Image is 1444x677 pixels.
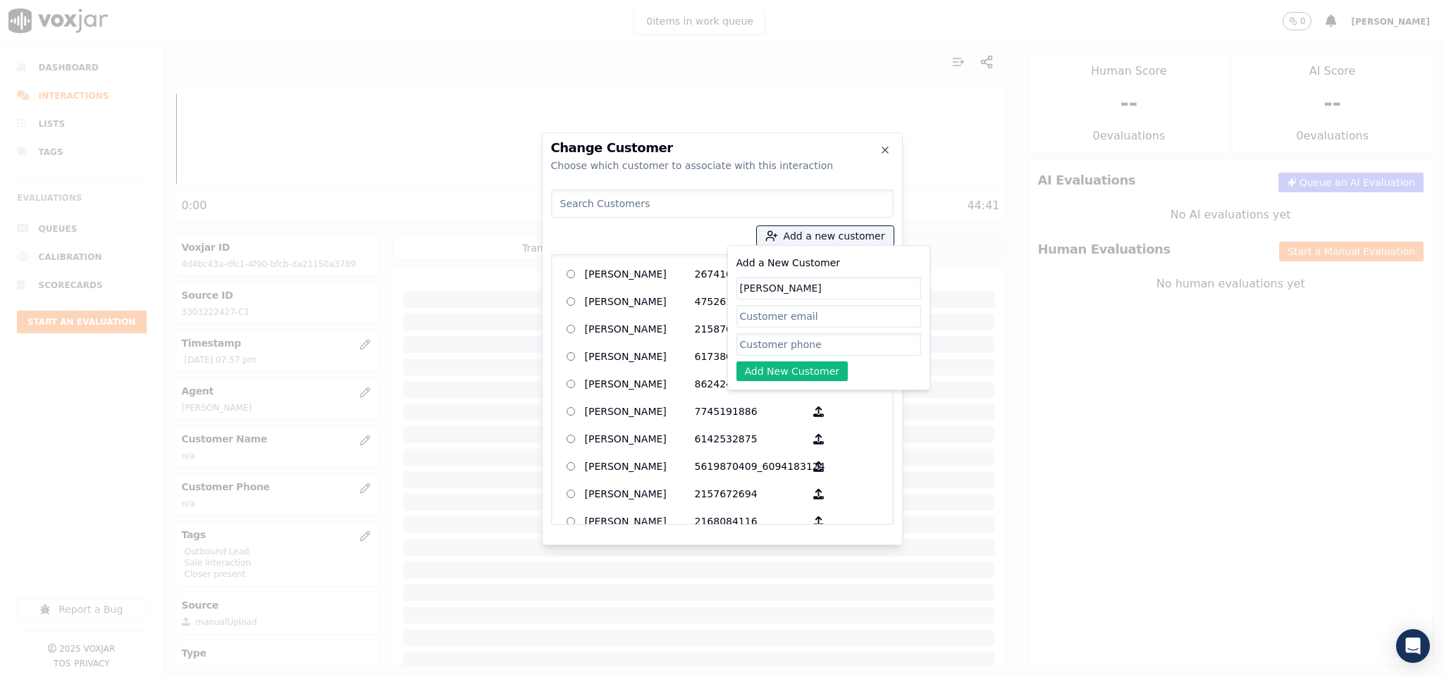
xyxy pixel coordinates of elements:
p: [PERSON_NAME] [585,456,695,478]
p: 2158707614 [695,318,805,340]
div: Choose which customer to associate with this interaction [551,159,894,173]
input: [PERSON_NAME] 2168084116 [567,517,576,526]
p: 2157672694 [695,483,805,505]
label: Add a New Customer [736,257,841,268]
p: 2168084116 [695,511,805,533]
button: [PERSON_NAME] 5619870409_6094183124 [805,456,832,478]
button: [PERSON_NAME] 2157672694 [805,483,832,505]
p: [PERSON_NAME] [585,483,695,505]
button: [PERSON_NAME] 6142532875 [805,428,832,450]
p: 4752610421 [695,291,805,313]
input: Customer email [736,305,921,328]
input: [PERSON_NAME] 2157672694 [567,490,576,499]
p: 2674106790 [695,263,805,285]
p: 5619870409_6094183124 [695,456,805,478]
p: 6142532875 [695,428,805,450]
input: [PERSON_NAME] 5619870409_6094183124 [567,462,576,471]
p: [PERSON_NAME] [585,511,695,533]
button: [PERSON_NAME] 7745191886 [805,401,832,423]
input: Customer phone [736,333,921,356]
p: [PERSON_NAME] [585,401,695,423]
p: [PERSON_NAME] [585,263,695,285]
button: Add a new customer [757,226,894,246]
input: [PERSON_NAME] 4752610421 [567,297,576,306]
p: [PERSON_NAME] [585,428,695,450]
div: Open Intercom Messenger [1396,629,1430,663]
p: 7745191886 [695,401,805,423]
p: [PERSON_NAME] [585,373,695,395]
p: 6173808758 [695,346,805,368]
input: Customer name [736,277,921,299]
p: [PERSON_NAME] [585,318,695,340]
input: [PERSON_NAME] 8624240326 [567,380,576,389]
input: [PERSON_NAME] 6142532875 [567,435,576,444]
button: Add New Customer [736,361,848,381]
button: [PERSON_NAME] 2168084116 [805,511,832,533]
input: [PERSON_NAME] 2674106790 [567,270,576,279]
h2: Change Customer [551,142,894,154]
input: [PERSON_NAME] 6173808758 [567,352,576,361]
p: [PERSON_NAME] [585,291,695,313]
input: Search Customers [551,190,894,218]
p: [PERSON_NAME] [585,346,695,368]
input: [PERSON_NAME] 2158707614 [567,325,576,334]
input: [PERSON_NAME] 7745191886 [567,407,576,416]
p: 8624240326 [695,373,805,395]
